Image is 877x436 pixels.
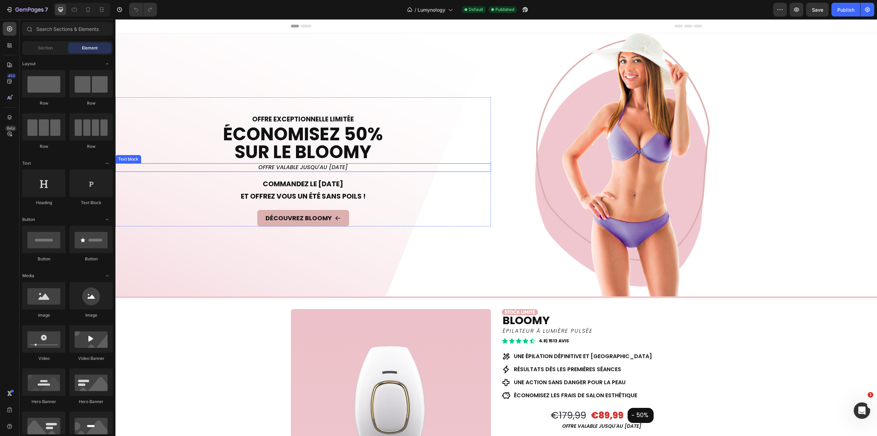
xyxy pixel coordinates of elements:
div: €179,99 [435,389,471,403]
button: Publish [831,3,860,16]
p: Une action sans danger pour la peau [398,359,536,367]
h1: BLOOMY [386,293,586,309]
span: Default [469,7,483,13]
div: Video Banner [70,355,113,362]
span: / [415,6,416,13]
div: 450 [7,73,16,79]
div: Publish [837,6,854,13]
span: Element [82,45,98,51]
span: Lumynology [418,6,445,13]
div: Beta [5,126,16,131]
input: Search Sections & Elements [22,22,113,36]
iframe: Intercom live chat [854,402,870,419]
div: - [515,391,520,401]
p: Économisez les frais de salon esthétique [398,372,536,380]
span: Toggle open [102,158,113,169]
div: Hero Banner [22,399,65,405]
div: €89,99 [475,389,509,403]
div: Image [70,312,113,318]
p: épilateur à lumière pulsée [387,307,586,317]
button: Save [806,3,829,16]
div: Image [22,312,65,318]
div: 50% [520,391,533,400]
div: Row [22,100,65,106]
div: Text Block [70,200,113,206]
div: Hero Banner [70,399,113,405]
span: Toggle open [102,58,113,69]
span: Published [495,7,514,13]
strong: et offrez vous un été sans poils ! [125,172,250,182]
span: Text [22,160,31,166]
div: Row [70,143,113,150]
span: Save [812,7,823,13]
p: 4.8| 1513 AVIS [423,318,454,326]
p: 7 [45,5,48,14]
span: Section [38,45,53,51]
div: Row [22,143,65,150]
strong: Commandez le [DATE] [147,160,228,169]
span: Toggle open [102,214,113,225]
button: 7 [3,3,51,16]
img: limit_1.png [386,290,422,296]
span: Toggle open [102,270,113,281]
img: TEST_BAn_2aa9abe3-e9f3-496a-b514-22f7777fc4e7.png [386,14,649,277]
div: Video [22,355,65,362]
div: DÉCOUVREZ BLOOMY [150,193,217,204]
div: Row [70,100,113,106]
span: Layout [22,61,36,67]
div: Undo/Redo [129,3,157,16]
iframe: Design area [115,19,877,436]
span: Button [22,216,35,223]
span: 1 [868,392,873,398]
div: Button [70,256,113,262]
p: Une épilation définitive et [GEOGRAPHIC_DATA] [398,333,536,341]
p: offre valable jusqu'au [DATE] [387,403,586,411]
a: DÉCOUVREZ BLOOMY [142,191,234,207]
div: Button [22,256,65,262]
p: Résultats dès les premières séances [398,346,536,354]
span: Media [22,273,34,279]
div: Heading [22,200,65,206]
